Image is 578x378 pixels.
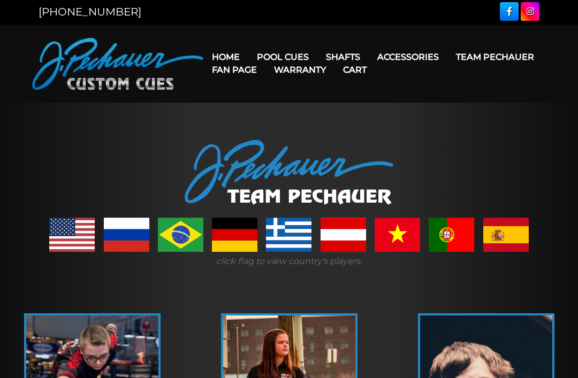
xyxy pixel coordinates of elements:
a: Shafts [317,43,369,71]
a: Warranty [265,56,334,83]
a: Team Pechauer [447,43,543,71]
img: Pechauer Custom Cues [32,38,203,90]
i: click flag to view country's players. [216,256,362,266]
a: Pool Cues [248,43,317,71]
a: Cart [334,56,375,83]
a: Fan Page [203,56,265,83]
a: [PHONE_NUMBER] [39,5,141,18]
a: Accessories [369,43,447,71]
a: Home [203,43,248,71]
